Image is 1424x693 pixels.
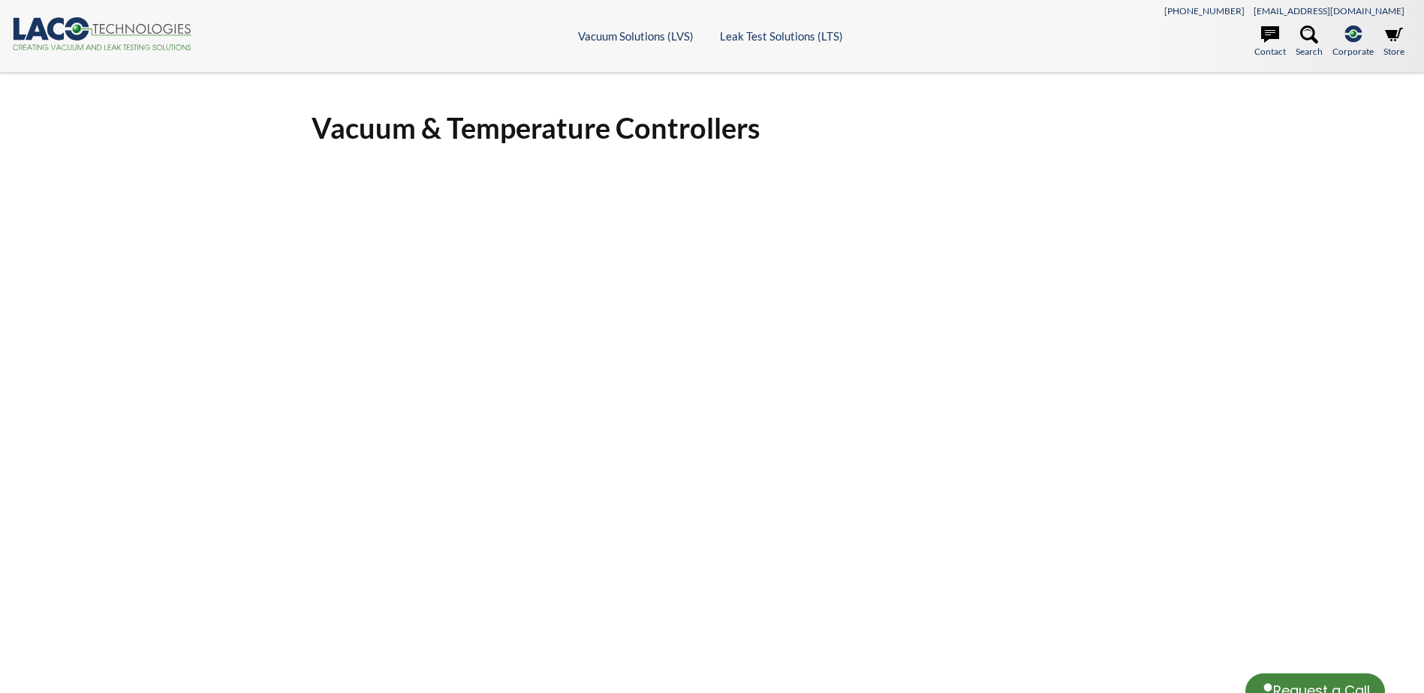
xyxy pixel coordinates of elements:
a: Store [1383,25,1404,58]
a: [PHONE_NUMBER] [1164,5,1245,16]
a: Vacuum Solutions (LVS) [578,29,694,43]
a: Search [1296,25,1323,58]
h1: Vacuum & Temperature Controllers [312,109,1112,146]
span: Corporate [1332,44,1374,58]
a: Contact [1254,25,1286,58]
a: [EMAIL_ADDRESS][DOMAIN_NAME] [1254,5,1404,16]
a: Leak Test Solutions (LTS) [720,29,843,43]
